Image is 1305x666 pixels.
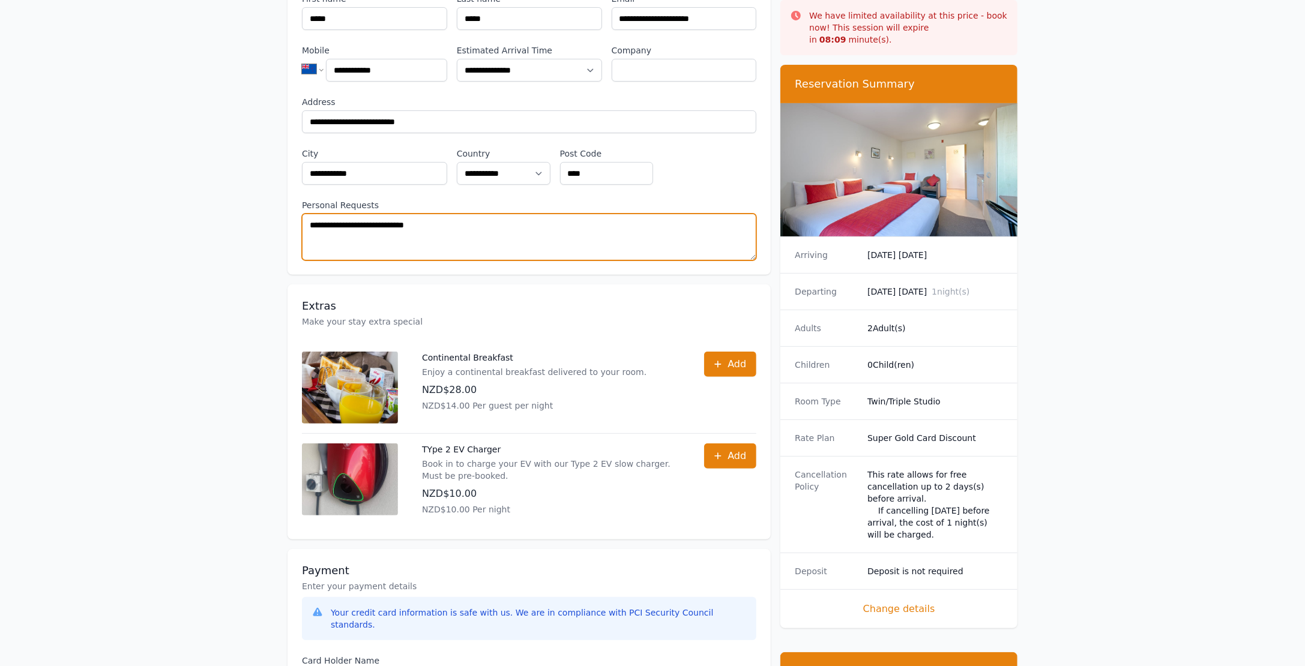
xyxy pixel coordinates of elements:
[867,359,1003,371] dd: 0 Child(ren)
[302,44,447,56] label: Mobile
[780,103,1017,236] img: Twin/Triple Studio
[302,563,756,578] h3: Payment
[422,400,646,412] p: NZD$14.00 Per guest per night
[728,449,746,463] span: Add
[704,443,756,469] button: Add
[932,287,969,296] span: 1 night(s)
[795,395,858,407] dt: Room Type
[302,299,756,313] h3: Extras
[867,469,1003,541] div: This rate allows for free cancellation up to 2 days(s) before arrival. If cancelling [DATE] befor...
[795,286,858,298] dt: Departing
[302,443,398,515] img: TYpe 2 EV Charger
[422,503,680,515] p: NZD$10.00 Per night
[302,96,756,108] label: Address
[867,286,1003,298] dd: [DATE] [DATE]
[795,469,858,541] dt: Cancellation Policy
[612,44,757,56] label: Company
[422,366,646,378] p: Enjoy a continental breakfast delivered to your room.
[422,487,680,501] p: NZD$10.00
[867,249,1003,261] dd: [DATE] [DATE]
[867,432,1003,444] dd: Super Gold Card Discount
[795,565,858,577] dt: Deposit
[704,352,756,377] button: Add
[795,77,1003,91] h3: Reservation Summary
[867,322,1003,334] dd: 2 Adult(s)
[302,352,398,424] img: Continental Breakfast
[728,357,746,371] span: Add
[302,316,756,328] p: Make your stay extra special
[457,44,602,56] label: Estimated Arrival Time
[809,10,1008,46] p: We have limited availability at this price - book now! This session will expire in minute(s).
[560,148,654,160] label: Post Code
[457,148,550,160] label: Country
[302,148,447,160] label: City
[331,607,747,631] div: Your credit card information is safe with us. We are in compliance with PCI Security Council stan...
[795,602,1003,616] span: Change details
[422,458,680,482] p: Book in to charge your EV with our Type 2 EV slow charger. Must be pre-booked.
[422,443,680,455] p: TYpe 2 EV Charger
[795,432,858,444] dt: Rate Plan
[819,35,846,44] strong: 08 : 09
[795,249,858,261] dt: Arriving
[422,352,646,364] p: Continental Breakfast
[867,395,1003,407] dd: Twin/Triple Studio
[795,322,858,334] dt: Adults
[795,359,858,371] dt: Children
[867,565,1003,577] dd: Deposit is not required
[422,383,646,397] p: NZD$28.00
[302,199,756,211] label: Personal Requests
[302,580,756,592] p: Enter your payment details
